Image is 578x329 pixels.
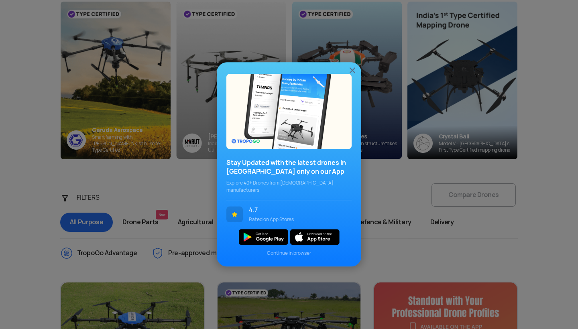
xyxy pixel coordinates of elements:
[239,229,288,245] img: img_playstore.png
[348,65,357,75] img: ic_close.png
[226,179,352,194] span: Explore 40+ Drones from [DEMOGRAPHIC_DATA] manufacturers
[226,206,243,222] img: ic_star.svg
[226,250,352,257] span: Continue in browser
[249,216,346,223] span: Rated on App Stores
[226,158,352,176] h3: Stay Updated with the latest drones in [GEOGRAPHIC_DATA] only on our App
[249,206,346,213] span: 4.7
[290,229,340,245] img: ios_new.svg
[226,74,352,149] img: bg_popupSky.png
